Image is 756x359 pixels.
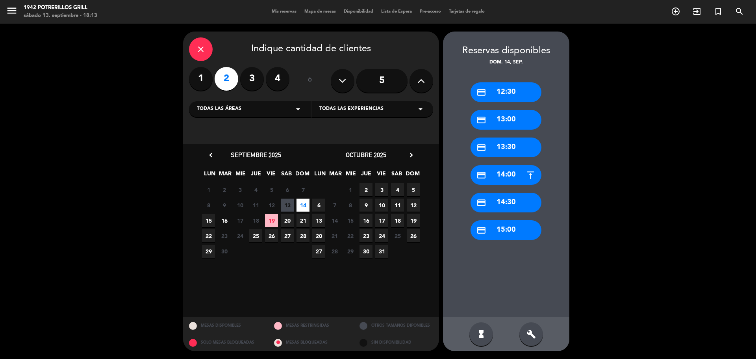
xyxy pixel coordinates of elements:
span: 20 [312,229,325,242]
div: ó [297,67,323,95]
span: Todas las áreas [197,105,241,113]
label: 2 [215,67,238,91]
span: 14 [296,199,309,212]
span: Disponibilidad [340,9,377,14]
span: 31 [375,245,388,258]
span: MAR [219,169,232,182]
span: 2 [218,183,231,196]
span: JUE [359,169,372,182]
i: close [196,45,206,54]
span: 23 [218,229,231,242]
span: 15 [344,214,357,227]
span: MIE [234,169,247,182]
span: 7 [296,183,309,196]
i: credit_card [476,170,486,180]
div: SIN DISPONIBILIDAD [354,334,439,351]
span: MIE [344,169,357,182]
span: MAR [329,169,342,182]
div: Reservas disponibles [443,43,569,59]
span: 21 [328,229,341,242]
span: 14 [328,214,341,227]
span: 11 [391,199,404,212]
span: 6 [281,183,294,196]
div: SOLO MESAS BLOQUEADAS [183,334,269,351]
span: 17 [233,214,246,227]
span: 1 [202,183,215,196]
div: MESAS DISPONIBLES [183,317,269,334]
div: 13:00 [471,110,541,130]
span: 19 [407,214,420,227]
div: sábado 13. septiembre - 18:13 [24,12,97,20]
span: 24 [375,229,388,242]
div: MESAS RESTRINGIDAS [268,317,354,334]
span: octubre 2025 [346,151,386,159]
span: 19 [265,214,278,227]
label: 3 [240,67,264,91]
span: 16 [359,214,372,227]
span: 11 [249,199,262,212]
span: 27 [312,245,325,258]
span: 3 [233,183,246,196]
span: 7 [328,199,341,212]
span: Lista de Espera [377,9,416,14]
span: 15 [202,214,215,227]
div: OTROS TAMAÑOS DIPONIBLES [354,317,439,334]
label: 1 [189,67,213,91]
i: chevron_right [407,151,415,159]
span: 16 [218,214,231,227]
span: 2 [359,183,372,196]
span: 30 [359,245,372,258]
span: 26 [265,229,278,242]
span: 13 [312,214,325,227]
span: Mis reservas [268,9,300,14]
span: 8 [202,199,215,212]
span: 4 [391,183,404,196]
span: 8 [344,199,357,212]
i: arrow_drop_down [416,104,425,114]
i: credit_card [476,198,486,208]
i: build [526,329,536,339]
span: VIE [375,169,388,182]
span: 29 [344,245,357,258]
i: menu [6,5,18,17]
span: LUN [313,169,326,182]
span: 18 [391,214,404,227]
span: VIE [265,169,278,182]
div: MESAS BLOQUEADAS [268,334,354,351]
span: 28 [296,229,309,242]
span: 20 [281,214,294,227]
span: 1 [344,183,357,196]
span: 10 [375,199,388,212]
span: 5 [265,183,278,196]
i: credit_card [476,225,486,235]
i: arrow_drop_down [293,104,303,114]
span: 30 [218,245,231,258]
span: DOM [295,169,308,182]
span: 21 [296,214,309,227]
label: 4 [266,67,289,91]
span: SAB [390,169,403,182]
span: 5 [407,183,420,196]
i: exit_to_app [692,7,702,16]
span: Tarjetas de regalo [445,9,489,14]
span: 22 [202,229,215,242]
span: 3 [375,183,388,196]
span: 25 [391,229,404,242]
span: 17 [375,214,388,227]
span: 26 [407,229,420,242]
span: 22 [344,229,357,242]
i: search [735,7,744,16]
span: 9 [218,199,231,212]
span: Todas las experiencias [319,105,384,113]
button: menu [6,5,18,19]
div: 1942 Potrerillos Grill [24,4,97,12]
span: 12 [265,199,278,212]
span: 18 [249,214,262,227]
i: credit_card [476,87,486,97]
div: 12:30 [471,82,541,102]
span: 9 [359,199,372,212]
span: septiembre 2025 [231,151,281,159]
span: 27 [281,229,294,242]
div: 14:30 [471,193,541,212]
span: DOM [406,169,419,182]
